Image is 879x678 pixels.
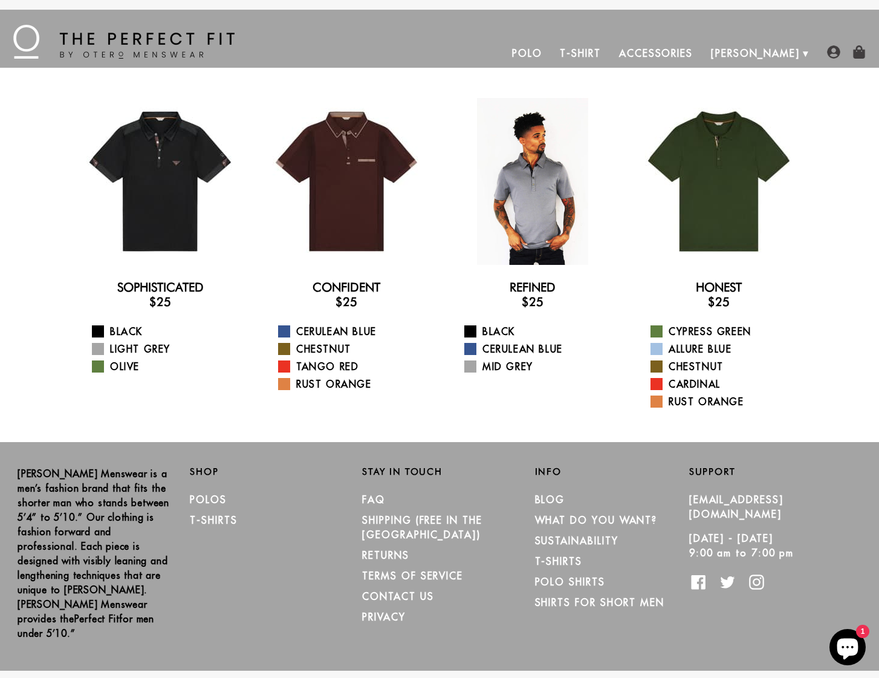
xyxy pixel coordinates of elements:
[535,535,618,547] a: Sustainability
[702,39,809,68] a: [PERSON_NAME]
[278,377,430,391] a: Rust Orange
[362,611,405,623] a: PRIVACY
[77,295,244,309] h3: $25
[263,295,430,309] h3: $25
[535,555,582,567] a: T-Shirts
[449,295,616,309] h3: $25
[503,39,551,68] a: Polo
[650,324,802,339] a: Cypress Green
[535,596,664,608] a: Shirts for Short Men
[190,514,237,526] a: T-Shirts
[535,576,605,588] a: Polo Shirts
[362,590,433,602] a: CONTACT US
[650,359,802,374] a: Chestnut
[278,342,430,356] a: Chestnut
[362,514,482,541] a: SHIPPING (Free in the [GEOGRAPHIC_DATA])
[92,324,244,339] a: Black
[74,613,120,625] strong: Perfect Fit
[510,280,556,295] a: Refined
[696,280,742,295] a: Honest
[362,494,385,506] a: FAQ
[650,394,802,409] a: Rust Orange
[689,494,783,520] a: [EMAIL_ADDRESS][DOMAIN_NAME]
[610,39,702,68] a: Accessories
[117,280,204,295] a: Sophisticated
[689,466,861,477] h2: Support
[635,295,802,309] h3: $25
[650,342,802,356] a: Allure Blue
[13,25,235,59] img: The Perfect Fit - by Otero Menswear - Logo
[650,377,802,391] a: Cardinal
[551,39,609,68] a: T-Shirt
[464,359,616,374] a: Mid Grey
[826,629,869,668] inbox-online-store-chat: Shopify online store chat
[464,342,616,356] a: Cerulean Blue
[278,359,430,374] a: Tango Red
[190,466,344,477] h2: Shop
[313,280,380,295] a: Confident
[278,324,430,339] a: Cerulean Blue
[92,342,244,356] a: Light Grey
[535,514,658,526] a: What Do You Want?
[362,466,516,477] h2: Stay in Touch
[92,359,244,374] a: Olive
[689,531,843,560] p: [DATE] - [DATE] 9:00 am to 7:00 pm
[464,324,616,339] a: Black
[362,549,409,561] a: RETURNS
[535,466,689,477] h2: Info
[535,494,565,506] a: Blog
[852,45,866,59] img: shopping-bag-icon.png
[190,494,227,506] a: Polos
[18,466,172,641] p: [PERSON_NAME] Menswear is a men’s fashion brand that fits the shorter man who stands between 5’4”...
[362,570,463,582] a: TERMS OF SERVICE
[827,45,840,59] img: user-account-icon.png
